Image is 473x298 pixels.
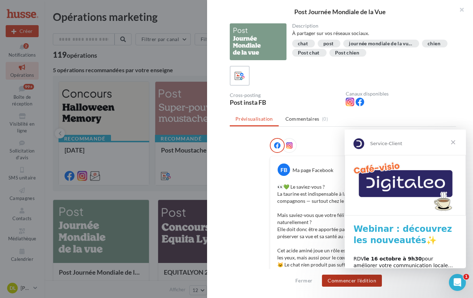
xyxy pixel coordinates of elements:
div: RDV pour améliorer votre communication locale… et attirer plus de clients ! [9,126,112,147]
div: Post Journée Mondiale de la Vue [218,8,462,15]
span: Commentaires [285,115,319,122]
div: Post chien [335,50,360,56]
div: Description [292,23,451,28]
div: Cross-posting [230,93,340,98]
button: Fermer [293,276,315,285]
span: journée mondiale de la vu... [349,41,412,46]
div: chat [298,41,308,46]
div: chien [428,41,440,46]
div: Post insta FB [230,99,340,105]
div: Post chat [298,50,319,56]
iframe: Intercom live chat [449,274,466,291]
iframe: Intercom live chat message [345,130,466,268]
div: post [323,41,333,46]
div: FB [278,164,290,176]
b: le 16 octobre à 9h30 [20,126,77,132]
div: Ma page Facebook [293,167,333,174]
div: Canaux disponibles [346,91,456,96]
span: (0) [322,116,328,122]
button: Commencer l'édition [322,275,382,287]
span: 1 [463,274,469,280]
div: À partager sur vos réseaux sociaux. [292,30,451,37]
